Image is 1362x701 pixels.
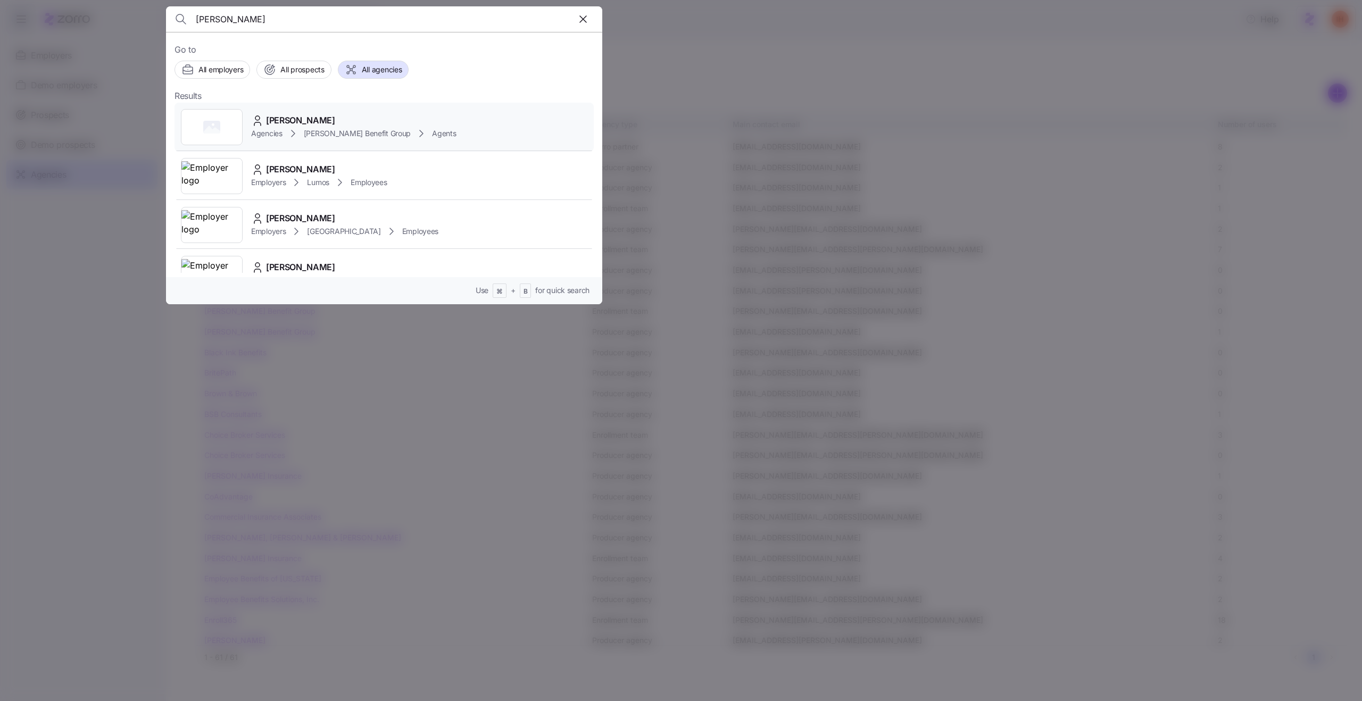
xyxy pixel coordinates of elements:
[476,285,488,296] span: Use
[256,61,331,79] button: All prospects
[266,212,335,225] span: [PERSON_NAME]
[535,285,589,296] span: for quick search
[266,114,335,127] span: [PERSON_NAME]
[304,128,411,139] span: [PERSON_NAME] Benefit Group
[432,128,456,139] span: Agents
[524,287,528,296] span: B
[181,161,242,191] img: Employer logo
[280,64,324,75] span: All prospects
[175,89,202,103] span: Results
[175,61,250,79] button: All employers
[251,226,286,237] span: Employers
[496,287,503,296] span: ⌘
[251,177,286,188] span: Employers
[362,64,402,75] span: All agencies
[181,259,242,289] img: Employer logo
[198,64,243,75] span: All employers
[511,285,516,296] span: +
[266,163,335,176] span: [PERSON_NAME]
[251,128,283,139] span: Agencies
[175,43,594,56] span: Go to
[266,261,335,274] span: [PERSON_NAME]
[307,177,329,188] span: Lumos
[307,226,380,237] span: [GEOGRAPHIC_DATA]
[338,61,409,79] button: All agencies
[402,226,438,237] span: Employees
[181,210,242,240] img: Employer logo
[351,177,387,188] span: Employees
